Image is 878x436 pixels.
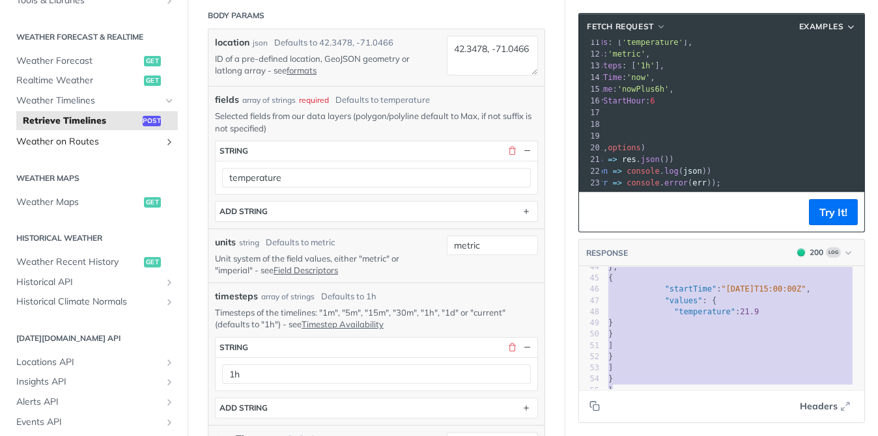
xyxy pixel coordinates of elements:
[215,252,427,276] p: Unit system of the field values, either "metric" or "imperial" - see
[10,292,178,312] a: Historical Climate NormalsShow subpages for Historical Climate Normals
[10,353,178,372] a: Locations APIShow subpages for Locations API
[144,257,161,267] span: get
[650,96,655,105] span: 6
[579,329,599,340] div: 50
[10,51,178,71] a: Weather Forecastget
[215,110,538,133] p: Selected fields from our data layers (polygon/polyline default to Max, if not suffix is not speci...
[665,296,703,305] span: "values"
[16,295,161,308] span: Historical Climate Normals
[608,284,811,293] span: : ,
[261,291,315,303] div: array of strings
[608,341,613,350] span: ]
[219,342,248,352] div: string
[164,357,175,368] button: Show subpages for Locations API
[586,247,629,260] button: RESPONSE
[144,75,161,86] span: get
[641,155,660,164] span: json
[810,247,823,258] div: 200
[636,61,655,70] span: '1h'
[579,273,599,284] div: 45
[10,413,178,432] a: Events APIShow subpages for Events API
[522,342,533,353] button: Hide
[608,155,617,164] span: =>
[664,178,688,187] span: error
[10,392,178,412] a: Alerts APIShow subpages for Alerts API
[580,95,602,107] div: 16
[239,237,259,249] div: string
[613,167,622,176] span: =>
[740,307,759,316] span: 21.9
[216,398,537,418] button: ADD string
[561,73,655,82] span: : ,
[579,307,599,318] div: 48
[608,273,613,282] span: {
[10,372,178,392] a: Insights APIShow subpages for Insights API
[580,107,602,118] div: 17
[692,178,707,187] span: err
[219,146,248,156] div: string
[799,21,844,33] span: Examples
[215,36,249,49] label: location
[582,20,670,33] button: fetch Request
[561,38,692,47] span: : [ ],
[16,74,141,87] span: Realtime Weather
[561,96,655,105] span: :
[143,116,161,126] span: post
[299,94,329,106] div: required
[219,206,268,216] div: ADD string
[10,273,178,292] a: Historical APIShow subpages for Historical API
[215,290,258,303] span: timesteps
[608,386,613,395] span: }
[721,284,806,293] span: "[DATE]T15:00:00Z"
[164,137,175,147] button: Show subpages for Weather on Routes
[561,49,650,59] span: : ,
[16,276,161,289] span: Historical API
[587,21,654,33] span: fetch Request
[215,236,236,249] label: units
[242,94,296,106] div: array of strings
[561,167,711,176] span: . ( . ( ))
[579,262,599,273] div: 44
[10,333,178,344] h2: [DATE][DOMAIN_NAME] API
[253,37,268,49] div: json
[627,167,660,176] span: console
[219,403,268,413] div: ADD string
[16,196,141,209] span: Weather Maps
[608,296,716,305] span: : {
[579,318,599,329] div: 49
[10,172,178,184] h2: Weather Maps
[561,178,721,187] span: . ( . ( ));
[10,232,178,244] h2: Historical Weather
[608,318,613,327] span: }
[608,329,613,338] span: }
[164,297,175,307] button: Show subpages for Historical Climate Normals
[579,351,599,362] div: 52
[302,319,384,329] a: Timestep Availability
[144,56,161,66] span: get
[208,10,264,21] div: Body Params
[10,252,178,272] a: Weather Recent Historyget
[826,247,841,258] span: Log
[16,416,161,429] span: Events API
[216,338,537,357] button: string
[627,178,660,187] span: console
[10,132,178,152] a: Weather on RoutesShow subpages for Weather on Routes
[10,31,178,43] h2: Weather Forecast & realtime
[321,290,376,303] div: Defaults to 1h
[579,374,599,385] div: 54
[608,307,759,316] span: :
[216,141,537,161] button: string
[579,295,599,307] div: 47
[447,36,538,75] textarea: 42.3478, -71.0466
[580,60,602,72] div: 13
[266,236,335,249] div: Defaults to metric
[797,249,805,256] span: 200
[16,375,161,388] span: Insights API
[580,142,602,154] div: 20
[274,265,338,275] a: Field Descriptors
[561,85,674,94] span: : ,
[144,197,161,208] span: get
[522,145,533,157] button: Hide
[16,256,141,269] span: Weather Recent History
[800,400,838,413] span: Headers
